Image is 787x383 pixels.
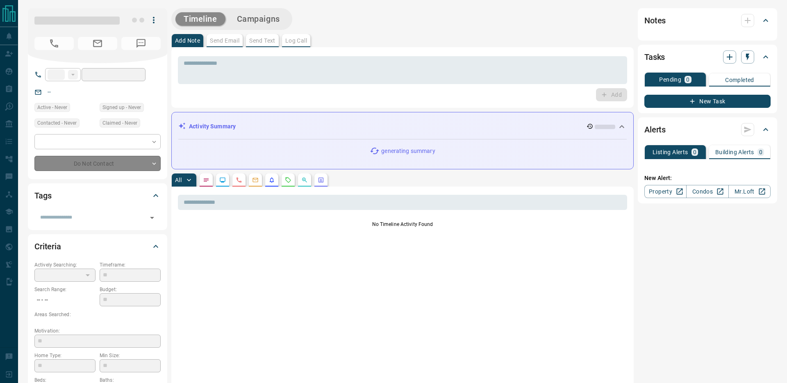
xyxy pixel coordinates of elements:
svg: Requests [285,177,291,183]
span: No Number [34,37,74,50]
h2: Criteria [34,240,61,253]
p: Completed [725,77,754,83]
p: 0 [686,77,689,82]
button: New Task [644,95,771,108]
h2: Tags [34,189,51,202]
div: Do Not Contact [34,156,161,171]
svg: Agent Actions [318,177,324,183]
p: 0 [693,149,696,155]
button: Campaigns [229,12,288,26]
svg: Calls [236,177,242,183]
p: No Timeline Activity Found [178,221,627,228]
span: Signed up - Never [102,103,141,112]
p: Search Range: [34,286,96,293]
button: Open [146,212,158,223]
button: Timeline [175,12,225,26]
h2: Tasks [644,50,665,64]
svg: Lead Browsing Activity [219,177,226,183]
div: Tags [34,186,161,205]
p: 0 [759,149,762,155]
a: Condos [686,185,728,198]
svg: Opportunities [301,177,308,183]
p: Areas Searched: [34,311,161,318]
p: Budget: [100,286,161,293]
svg: Listing Alerts [268,177,275,183]
a: Property [644,185,687,198]
div: Tasks [644,47,771,67]
a: -- [48,89,51,95]
p: generating summary [381,147,435,155]
p: Building Alerts [715,149,754,155]
p: Actively Searching: [34,261,96,269]
span: Contacted - Never [37,119,77,127]
p: Activity Summary [189,122,236,131]
p: Add Note [175,38,200,43]
div: Alerts [644,120,771,139]
p: Listing Alerts [653,149,688,155]
a: Mr.Loft [728,185,771,198]
svg: Notes [203,177,209,183]
h2: Notes [644,14,666,27]
div: Criteria [34,237,161,256]
span: No Email [78,37,117,50]
p: Motivation: [34,327,161,335]
div: Notes [644,11,771,30]
p: Pending [659,77,681,82]
p: Home Type: [34,352,96,359]
svg: Emails [252,177,259,183]
span: No Number [121,37,161,50]
span: Active - Never [37,103,67,112]
p: Timeframe: [100,261,161,269]
p: -- - -- [34,293,96,307]
span: Claimed - Never [102,119,137,127]
p: New Alert: [644,174,771,182]
div: Activity Summary [178,119,627,134]
p: Min Size: [100,352,161,359]
p: All [175,177,182,183]
h2: Alerts [644,123,666,136]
